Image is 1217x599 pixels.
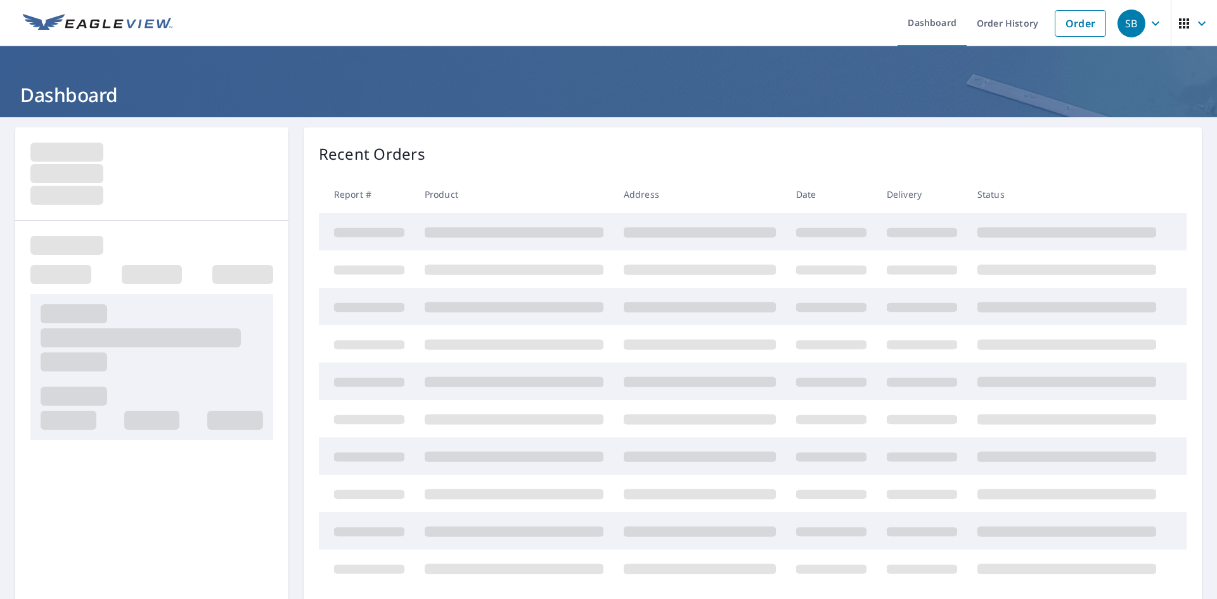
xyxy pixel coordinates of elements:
th: Delivery [877,176,967,213]
div: SB [1117,10,1145,37]
th: Status [967,176,1166,213]
th: Date [786,176,877,213]
th: Report # [319,176,415,213]
th: Product [415,176,614,213]
a: Order [1055,10,1106,37]
p: Recent Orders [319,143,425,165]
th: Address [614,176,786,213]
h1: Dashboard [15,82,1202,108]
img: EV Logo [23,14,172,33]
